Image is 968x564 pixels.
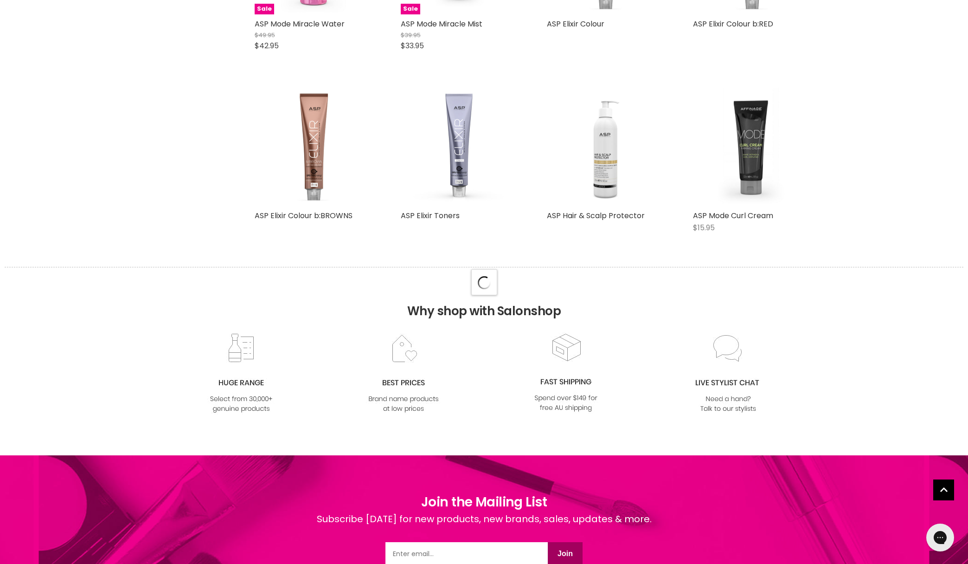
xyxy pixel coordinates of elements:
span: Sale [401,4,420,14]
a: ASP Mode Miracle Water [255,19,345,29]
img: ASP Hair & Scalp Protector [547,88,665,206]
a: Back to top [933,480,954,500]
img: ASP Elixir Toners [401,88,519,206]
span: Back to top [933,480,954,504]
a: ASP Hair & Scalp Protector [547,210,645,221]
a: ASP Elixir Colour b:RED [693,19,773,29]
img: prices.jpg [366,333,441,415]
iframe: Gorgias live chat messenger [922,520,959,555]
img: range2_8cf790d4-220e-469f-917d-a18fed3854b6.jpg [204,333,279,415]
img: fast.jpg [528,332,603,414]
a: ASP Elixir Toners [401,210,460,221]
a: ASP Elixir Colour b:BROWNS [255,210,353,221]
img: ASP Mode Curl Cream [693,88,811,206]
h2: Why shop with Salonshop [5,267,963,332]
a: ASP Mode Curl Cream [693,210,773,221]
span: Sale [255,4,274,14]
a: ASP Elixir Colour [547,19,604,29]
span: $39.95 [401,31,421,39]
span: $15.95 [693,222,715,233]
span: $49.95 [255,31,275,39]
span: $33.95 [401,40,424,51]
img: ASP Elixir Colour b:BROWNS [255,88,373,206]
div: Subscribe [DATE] for new products, new brands, sales, updates & more. [317,512,652,542]
h1: Join the Mailing List [317,493,652,512]
span: $42.95 [255,40,279,51]
a: ASP Mode Miracle Mist [401,19,482,29]
img: chat_c0a1c8f7-3133-4fc6-855f-7264552747f6.jpg [691,333,766,415]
